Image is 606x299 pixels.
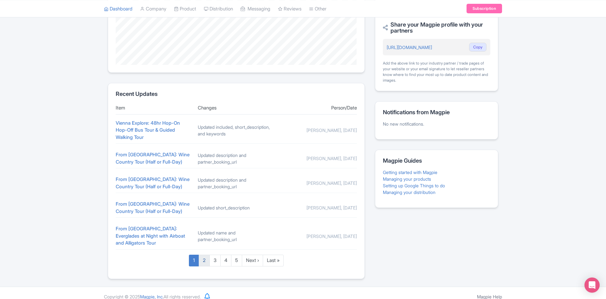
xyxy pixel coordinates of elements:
div: Person/Date [280,104,357,112]
div: [PERSON_NAME], [DATE] [280,204,357,211]
div: [PERSON_NAME], [DATE] [280,233,357,240]
a: Vienna Explore: 48hr Hop-On Hop-Off Bus Tour & Guided Walking Tour [116,120,180,140]
div: Add the above link to your industry partner / trade pages of your website or your email signature... [383,60,490,83]
p: No new notifications. [383,121,490,127]
div: Updated short_description [198,204,275,211]
a: [URL][DOMAIN_NAME] [387,45,432,50]
div: Updated name and partner_booking_url [198,229,275,243]
a: Setting up Google Things to do [383,183,445,188]
a: From [GEOGRAPHIC_DATA]: Wine Country Tour (Half or Full-Day) [116,176,190,190]
a: From [GEOGRAPHIC_DATA]: Everglades at Night with Airboat and Alligators Tour [116,226,185,246]
a: From [GEOGRAPHIC_DATA]: Wine Country Tour (Half or Full-Day) [116,201,190,214]
a: 4 [220,255,231,266]
a: Managing your products [383,176,431,182]
button: Copy [469,43,487,52]
a: From [GEOGRAPHIC_DATA]: Wine Country Tour (Half or Full-Day) [116,152,190,165]
div: Changes [198,104,275,112]
a: Managing your distribution [383,190,435,195]
div: Item [116,104,193,112]
div: [PERSON_NAME], [DATE] [280,127,357,134]
h2: Magpie Guides [383,158,490,164]
h2: Share your Magpie profile with your partners [383,22,490,34]
div: Updated description and partner_booking_url [198,152,275,165]
div: Updated included, short_description, and keywords [198,124,275,137]
a: 2 [199,255,210,266]
div: Open Intercom Messenger [584,277,600,293]
div: [PERSON_NAME], [DATE] [280,180,357,186]
a: Subscription [467,4,502,13]
a: Next › [242,255,263,266]
a: 1 [189,255,199,266]
a: 5 [231,255,242,266]
div: Updated description and partner_booking_url [198,177,275,190]
a: 3 [210,255,221,266]
h2: Notifications from Magpie [383,109,490,115]
a: Getting started with Magpie [383,170,437,175]
div: [PERSON_NAME], [DATE] [280,155,357,162]
h2: Recent Updates [116,91,357,97]
a: Last » [263,255,284,266]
